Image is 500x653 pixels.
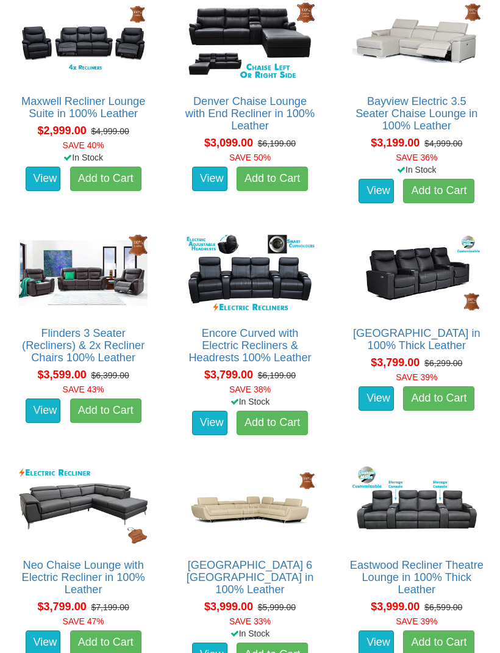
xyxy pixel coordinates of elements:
[229,617,271,627] font: SAVE 33%
[229,153,271,163] font: SAVE 50%
[16,232,151,316] img: Flinders 3 Seater (Recliners) & 2x Recliner Chairs 100% Leather
[355,96,477,132] a: Bayview Electric 3.5 Seater Chaise Lounge in 100% Leather
[173,628,326,640] div: In Stock
[237,411,308,436] a: Add to Cart
[204,601,253,613] span: $3,999.00
[424,603,462,613] del: $6,599.00
[38,369,87,381] span: $3,599.00
[70,167,141,192] a: Add to Cart
[204,137,253,150] span: $3,099.00
[359,179,394,204] a: View
[349,464,484,547] img: Eastwood Recliner Theatre Lounge in 100% Thick Leather
[91,127,129,137] del: $4,999.00
[38,601,87,613] span: $3,799.00
[182,232,317,316] img: Encore Curved with Electric Recliners & Headrests 100% Leather
[70,399,141,424] a: Add to Cart
[63,617,104,627] font: SAVE 47%
[38,125,87,137] span: $2,999.00
[192,167,227,192] a: View
[396,153,437,163] font: SAVE 36%
[63,385,104,395] font: SAVE 43%
[237,167,308,192] a: Add to Cart
[396,617,437,627] font: SAVE 39%
[340,164,493,176] div: In Stock
[204,369,253,381] span: $3,799.00
[349,232,484,316] img: Bond Theatre Lounge in 100% Thick Leather
[353,328,480,352] a: [GEOGRAPHIC_DATA] in 100% Thick Leather
[91,371,129,381] del: $6,399.00
[229,385,271,395] font: SAVE 38%
[371,601,420,613] span: $3,999.00
[350,560,484,596] a: Eastwood Recliner Theatre Lounge in 100% Thick Leather
[182,464,317,547] img: Palm Beach 6 Seat Corner Lounge in 100% Leather
[21,96,145,120] a: Maxwell Recliner Lounge Suite in 100% Leather
[396,373,437,383] font: SAVE 39%
[258,371,296,381] del: $6,199.00
[258,603,296,613] del: $5,999.00
[63,141,104,151] font: SAVE 40%
[371,357,420,369] span: $3,799.00
[192,411,227,436] a: View
[403,179,474,204] a: Add to Cart
[91,603,129,613] del: $7,199.00
[188,328,311,364] a: Encore Curved with Electric Recliners & Headrests 100% Leather
[371,137,420,150] span: $3,199.00
[26,399,61,424] a: View
[359,387,394,411] a: View
[403,387,474,411] a: Add to Cart
[185,96,315,132] a: Denver Chaise Lounge with End Recliner in 100% Leather
[173,396,326,408] div: In Stock
[22,328,145,364] a: Flinders 3 Seater (Recliners) & 2x Recliner Chairs 100% Leather
[187,560,314,596] a: [GEOGRAPHIC_DATA] 6 [GEOGRAPHIC_DATA] in 100% Leather
[16,464,151,547] img: Neo Chaise Lounge with Electric Recliner in 100% Leather
[22,560,145,596] a: Neo Chaise Lounge with Electric Recliner in 100% Leather
[258,139,296,149] del: $6,199.00
[26,167,61,192] a: View
[7,152,160,164] div: In Stock
[424,139,462,149] del: $4,999.00
[424,359,462,369] del: $6,299.00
